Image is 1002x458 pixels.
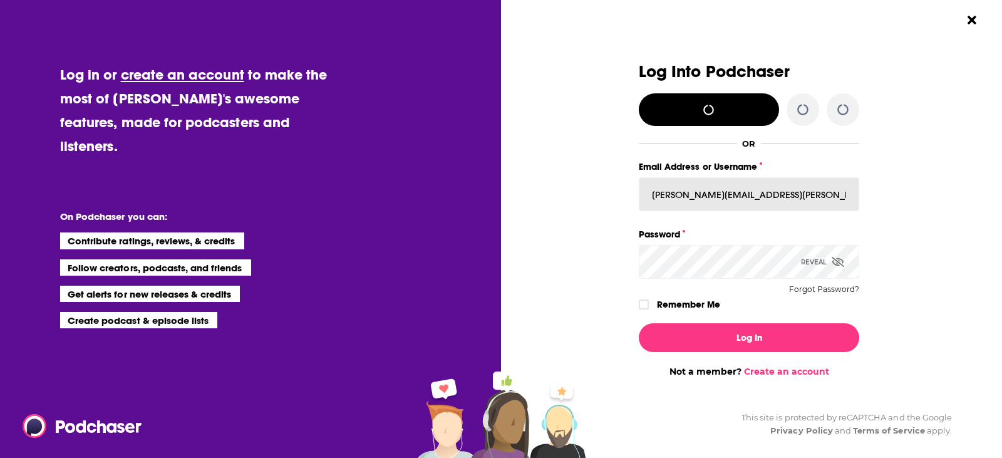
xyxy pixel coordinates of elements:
[960,8,984,32] button: Close Button
[789,285,859,294] button: Forgot Password?
[639,226,859,242] label: Password
[770,425,833,435] a: Privacy Policy
[639,323,859,352] button: Log In
[60,211,311,222] li: On Podchaser you can:
[639,177,859,211] input: Email Address or Username
[731,411,952,437] div: This site is protected by reCAPTCHA and the Google and apply.
[60,286,240,302] li: Get alerts for new releases & credits
[639,366,859,377] div: Not a member?
[744,366,829,377] a: Create an account
[23,414,143,438] img: Podchaser - Follow, Share and Rate Podcasts
[639,63,859,81] h3: Log Into Podchaser
[60,312,217,328] li: Create podcast & episode lists
[801,245,844,279] div: Reveal
[742,138,755,148] div: OR
[23,414,133,438] a: Podchaser - Follow, Share and Rate Podcasts
[639,159,859,175] label: Email Address or Username
[121,66,244,83] a: create an account
[60,259,251,276] li: Follow creators, podcasts, and friends
[853,425,925,435] a: Terms of Service
[60,232,244,249] li: Contribute ratings, reviews, & credits
[657,296,720,313] label: Remember Me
